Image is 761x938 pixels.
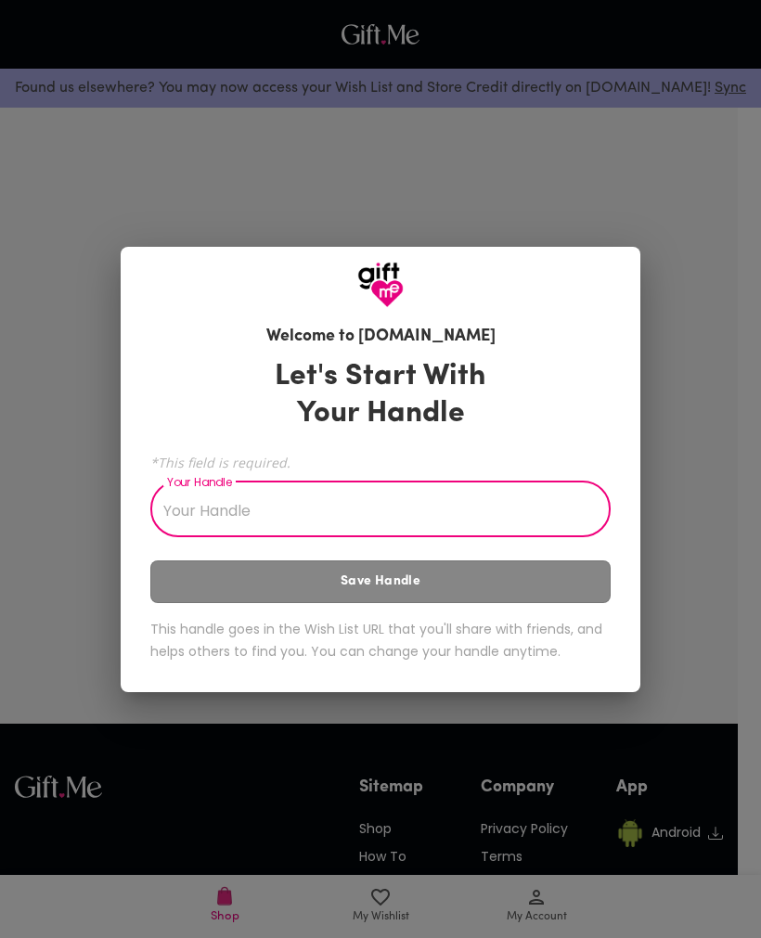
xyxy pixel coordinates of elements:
span: *This field is required. [150,454,611,471]
h6: This handle goes in the Wish List URL that you'll share with friends, and helps others to find yo... [150,618,611,663]
h6: Welcome to [DOMAIN_NAME] [266,325,496,350]
h3: Let's Start With Your Handle [252,358,509,432]
img: GiftMe Logo [357,262,404,308]
input: Your Handle [150,485,590,537]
